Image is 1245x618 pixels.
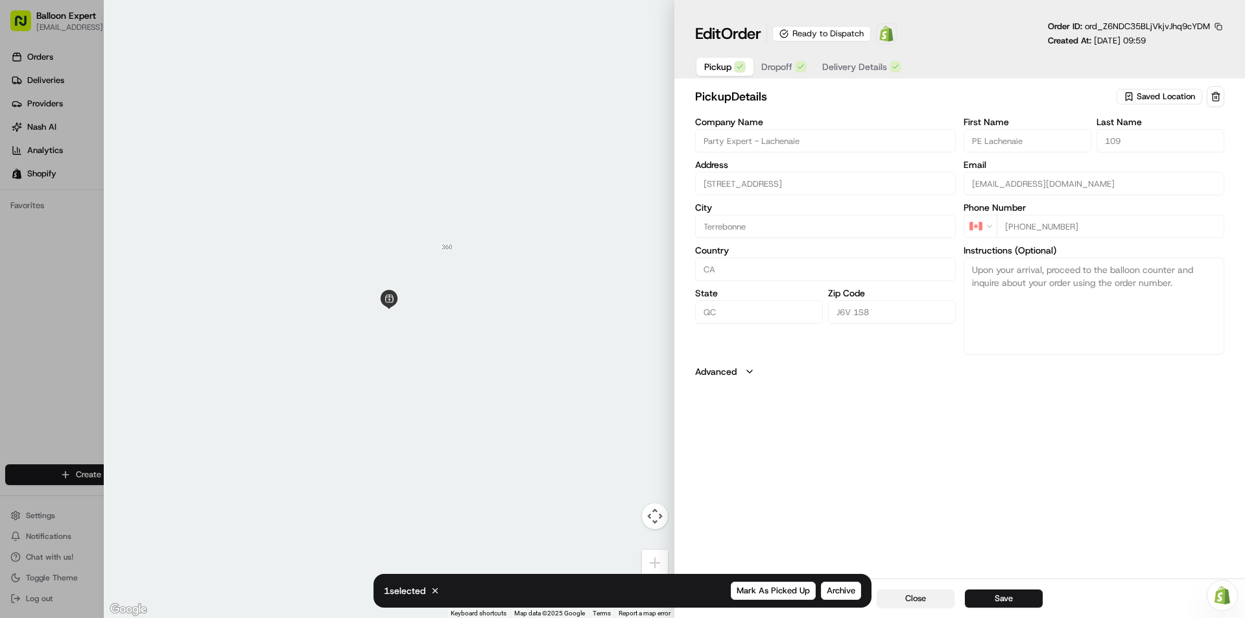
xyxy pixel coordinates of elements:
input: Enter city [695,215,956,238]
div: 💻 [110,189,120,200]
button: Map camera controls [642,503,668,529]
input: Enter first name [964,129,1091,152]
button: Zoom in [642,550,668,576]
label: Last Name [1097,117,1224,126]
h1: Edit [695,23,761,44]
input: Enter country [695,257,956,281]
button: Saved Location [1117,88,1204,106]
a: Powered byPylon [91,219,157,230]
label: Country [695,246,956,255]
input: Clear [34,84,214,97]
input: 360 Montée des Pionniers, Terrebonne, QC J6V 1S8, CA [695,172,956,195]
label: City [695,203,956,212]
button: Start new chat [220,128,236,143]
label: State [695,289,823,298]
span: Knowledge Base [26,188,99,201]
button: Advanced [695,365,1224,378]
input: Enter phone number [997,215,1224,238]
div: Start new chat [44,124,213,137]
a: 📗Knowledge Base [8,183,104,206]
input: Enter email [964,172,1224,195]
a: 💻API Documentation [104,183,213,206]
input: Enter zip code [828,300,956,324]
label: First Name [964,117,1091,126]
label: Phone Number [964,203,1224,212]
textarea: Upon your arrival, proceed to the balloon counter and inquire about your order using the order nu... [964,257,1224,355]
p: Order ID: [1048,21,1210,32]
input: Enter state [695,300,823,324]
a: Report a map error [619,610,670,617]
div: We're available if you need us! [44,137,164,147]
p: Created At: [1048,35,1146,47]
label: Email [964,160,1224,169]
span: [DATE] 09:59 [1094,35,1146,46]
img: Google [107,601,150,618]
p: Welcome 👋 [13,52,236,73]
span: Delivery Details [822,60,887,73]
label: Address [695,160,956,169]
label: Company Name [695,117,956,126]
img: 1736555255976-a54dd68f-1ca7-489b-9aae-adbdc363a1c4 [13,124,36,147]
a: Terms [593,610,611,617]
img: Shopify [879,26,894,42]
input: Enter last name [1097,129,1224,152]
span: Pylon [129,220,157,230]
span: Map data ©2025 Google [514,610,585,617]
a: Shopify [876,23,897,44]
button: Close [877,589,954,608]
img: Nash [13,13,39,39]
button: Zoom out [642,576,668,602]
span: API Documentation [123,188,208,201]
a: Open this area in Google Maps (opens a new window) [107,601,150,618]
div: 📗 [13,189,23,200]
button: Save [965,589,1043,608]
span: Saved Location [1137,91,1195,102]
label: Zip Code [828,289,956,298]
span: Order [721,23,761,44]
h2: pickup Details [695,88,1114,106]
label: Advanced [695,365,737,378]
div: Ready to Dispatch [772,26,871,42]
input: Enter company name [695,129,956,152]
button: Keyboard shortcuts [451,609,506,618]
span: ord_Z6NDC35BLjVkjvJhq9cYDM [1085,21,1210,32]
label: Instructions (Optional) [964,246,1224,255]
span: Pickup [704,60,731,73]
span: Dropoff [761,60,792,73]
